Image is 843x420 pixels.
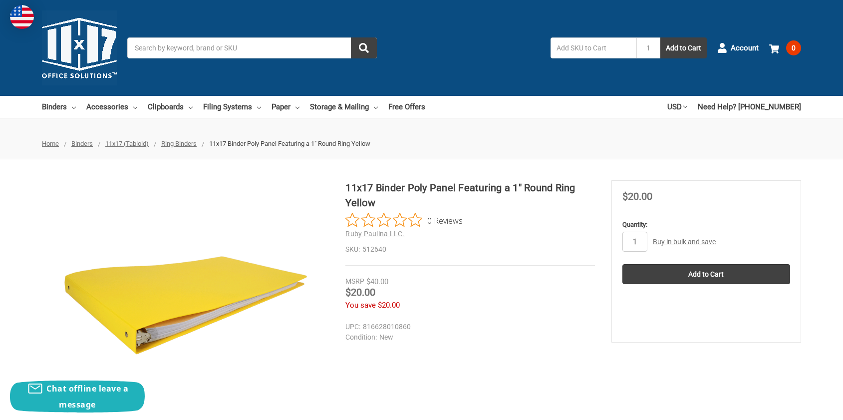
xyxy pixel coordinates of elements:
dd: New [345,332,590,343]
button: Chat offline leave a message [10,381,145,413]
a: Binders [71,140,93,147]
span: $20.00 [622,190,652,202]
button: Rated 0 out of 5 stars from 0 reviews. Jump to reviews. [345,213,463,228]
div: MSRP [345,276,364,287]
a: Accessories [86,96,137,118]
a: Need Help? [PHONE_NUMBER] [698,96,801,118]
a: Filing Systems [203,96,261,118]
span: Chat offline leave a message [46,383,128,410]
a: Paper [272,96,299,118]
a: Storage & Mailing [310,96,378,118]
a: USD [667,96,687,118]
a: Ring Binders [161,140,197,147]
a: Binders [42,96,76,118]
span: 0 Reviews [427,213,463,228]
dd: 512640 [345,244,594,255]
a: Ruby Paulina LLC. [345,230,404,238]
a: 11x17 (Tabloid) [105,140,149,147]
a: Clipboards [148,96,193,118]
a: Home [42,140,59,147]
a: Free Offers [388,96,425,118]
span: 0 [786,40,801,55]
a: Account [717,35,759,61]
span: $20.00 [378,301,400,310]
span: 11x17 Binder Poly Panel Featuring a 1" Round Ring Yellow [209,140,370,147]
input: Search by keyword, brand or SKU [127,37,377,58]
img: 11x17.com [42,10,117,85]
button: Add to Cart [660,37,707,58]
input: Add to Cart [622,264,790,284]
dt: Condition: [345,332,377,343]
dt: SKU: [345,244,360,255]
span: You save [345,301,376,310]
span: $40.00 [366,277,388,286]
a: Buy in bulk and save [653,238,716,246]
span: Account [731,42,759,54]
dt: UPC: [345,322,360,332]
input: Add SKU to Cart [551,37,636,58]
span: $20.00 [345,286,375,298]
dd: 816628010860 [345,322,590,332]
label: Quantity: [622,220,790,230]
a: 0 [769,35,801,61]
h1: 11x17 Binder Poly Panel Featuring a 1" Round Ring Yellow [345,180,594,210]
img: duty and tax information for United States [10,5,34,29]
